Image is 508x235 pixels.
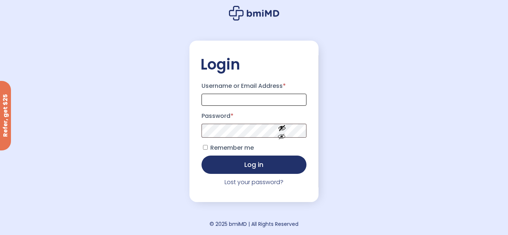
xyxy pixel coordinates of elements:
a: Lost your password? [225,178,283,186]
label: Username or Email Address [202,80,307,92]
button: Show password [261,118,302,143]
span: Remember me [210,143,254,152]
div: © 2025 bmiMD | All Rights Reserved [210,219,298,229]
button: Log in [202,156,307,174]
input: Remember me [203,145,208,150]
h2: Login [200,55,308,74]
label: Password [202,110,307,122]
